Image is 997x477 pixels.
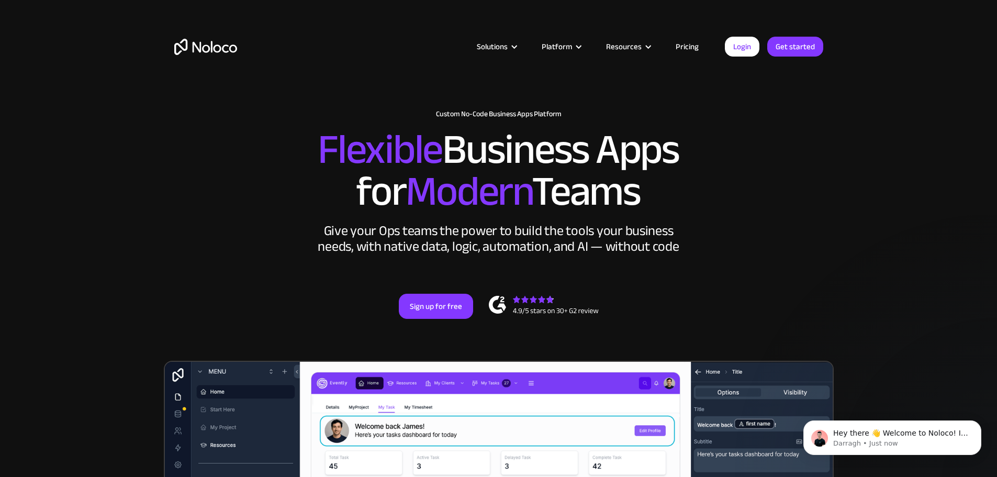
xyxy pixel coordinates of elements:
[464,40,529,53] div: Solutions
[406,152,532,230] span: Modern
[542,40,572,53] div: Platform
[593,40,663,53] div: Resources
[663,40,712,53] a: Pricing
[529,40,593,53] div: Platform
[399,294,473,319] a: Sign up for free
[606,40,642,53] div: Resources
[316,223,682,254] div: Give your Ops teams the power to build the tools your business needs, with native data, logic, au...
[318,110,442,188] span: Flexible
[788,398,997,472] iframe: Intercom notifications message
[174,129,823,213] h2: Business Apps for Teams
[174,39,237,55] a: home
[174,110,823,118] h1: Custom No-Code Business Apps Platform
[477,40,508,53] div: Solutions
[725,37,759,57] a: Login
[767,37,823,57] a: Get started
